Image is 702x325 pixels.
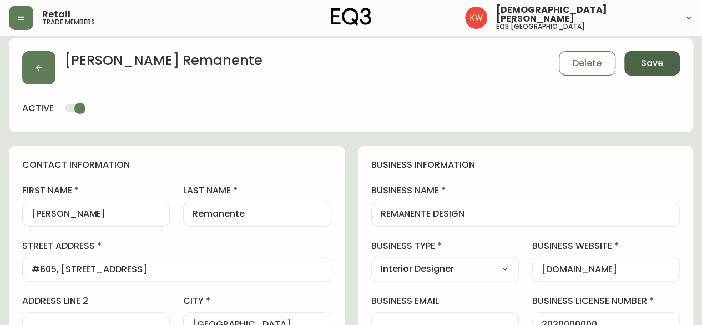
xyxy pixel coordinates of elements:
label: address line 2 [22,295,170,307]
span: Retail [42,10,70,19]
label: business name [371,184,680,197]
label: business website [532,240,680,252]
span: [DEMOGRAPHIC_DATA][PERSON_NAME] [496,6,675,23]
label: last name [183,184,331,197]
h5: trade members [42,19,95,26]
img: f33162b67396b0982c40ce2a87247151 [465,7,487,29]
button: Delete [559,51,615,76]
span: Save [641,57,663,69]
label: city [183,295,331,307]
label: business email [371,295,519,307]
h4: business information [371,159,680,171]
h4: contact information [22,159,331,171]
input: https://www.designshop.com [542,264,670,274]
span: Delete [573,57,602,69]
h2: [PERSON_NAME] Remanente [64,51,262,76]
h5: eq3 [GEOGRAPHIC_DATA] [496,23,585,30]
button: Save [624,51,680,76]
h4: active [22,102,54,114]
label: street address [22,240,331,252]
label: business type [371,240,519,252]
img: logo [331,8,372,26]
label: business license number [532,295,680,307]
label: first name [22,184,170,197]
